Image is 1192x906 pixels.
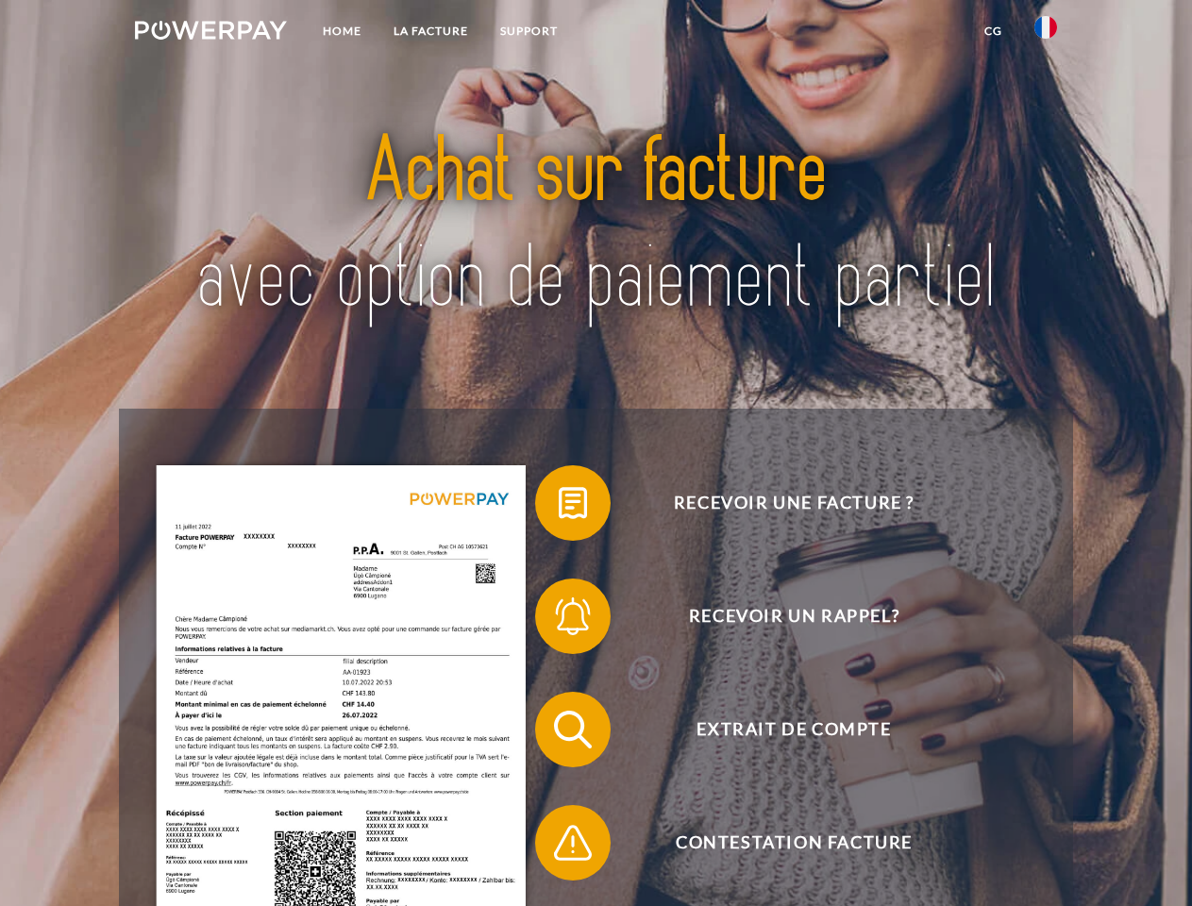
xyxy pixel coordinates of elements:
[535,465,1026,541] button: Recevoir une facture ?
[562,465,1025,541] span: Recevoir une facture ?
[535,579,1026,654] button: Recevoir un rappel?
[535,692,1026,767] button: Extrait de compte
[378,14,484,48] a: LA FACTURE
[135,21,287,40] img: logo-powerpay-white.svg
[307,14,378,48] a: Home
[484,14,574,48] a: Support
[549,706,596,753] img: qb_search.svg
[1034,16,1057,39] img: fr
[562,805,1025,881] span: Contestation Facture
[549,479,596,527] img: qb_bill.svg
[968,14,1018,48] a: CG
[180,91,1012,361] img: title-powerpay_fr.svg
[549,819,596,866] img: qb_warning.svg
[562,579,1025,654] span: Recevoir un rappel?
[549,593,596,640] img: qb_bell.svg
[562,692,1025,767] span: Extrait de compte
[535,805,1026,881] button: Contestation Facture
